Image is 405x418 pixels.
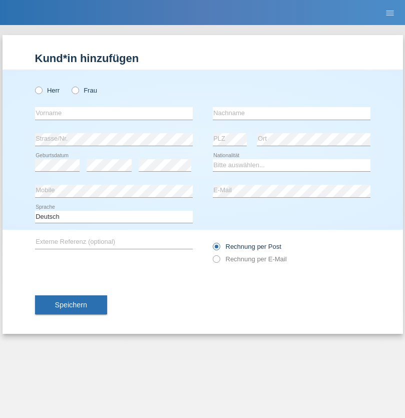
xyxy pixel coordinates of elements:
a: menu [380,10,400,16]
span: Speichern [55,301,87,309]
h1: Kund*in hinzufügen [35,52,370,65]
i: menu [385,8,395,18]
label: Frau [72,87,97,94]
input: Rechnung per E-Mail [213,255,219,268]
label: Rechnung per E-Mail [213,255,287,263]
label: Herr [35,87,60,94]
label: Rechnung per Post [213,243,281,250]
button: Speichern [35,295,107,314]
input: Herr [35,87,42,93]
input: Frau [72,87,78,93]
input: Rechnung per Post [213,243,219,255]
